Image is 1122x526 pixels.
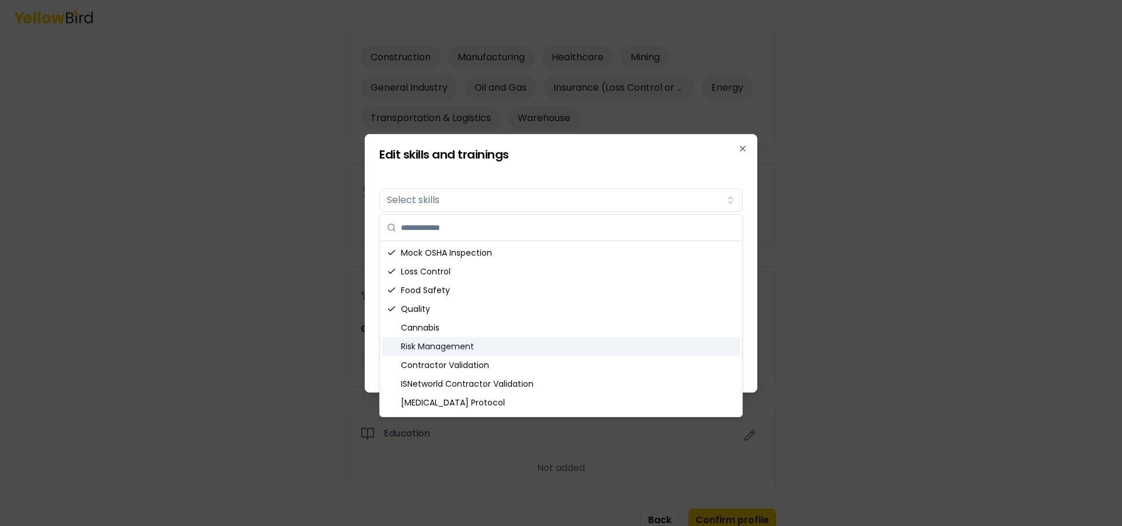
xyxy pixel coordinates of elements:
div: Quality [382,300,740,318]
div: Suggestions [380,241,742,417]
div: Loss Control [382,262,740,281]
h2: Edit skills and trainings [379,149,743,160]
div: Mock OSHA Inspection [382,243,740,262]
div: Industrial Hygiene [382,412,740,431]
div: Cannabis [382,318,740,337]
div: ISNetworld Contractor Validation [382,374,740,393]
div: [MEDICAL_DATA] Protocol [382,393,740,412]
div: Risk Management [382,337,740,356]
div: Food Safety [382,281,740,300]
button: Select skills [379,188,743,212]
div: Contractor Validation [382,356,740,374]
